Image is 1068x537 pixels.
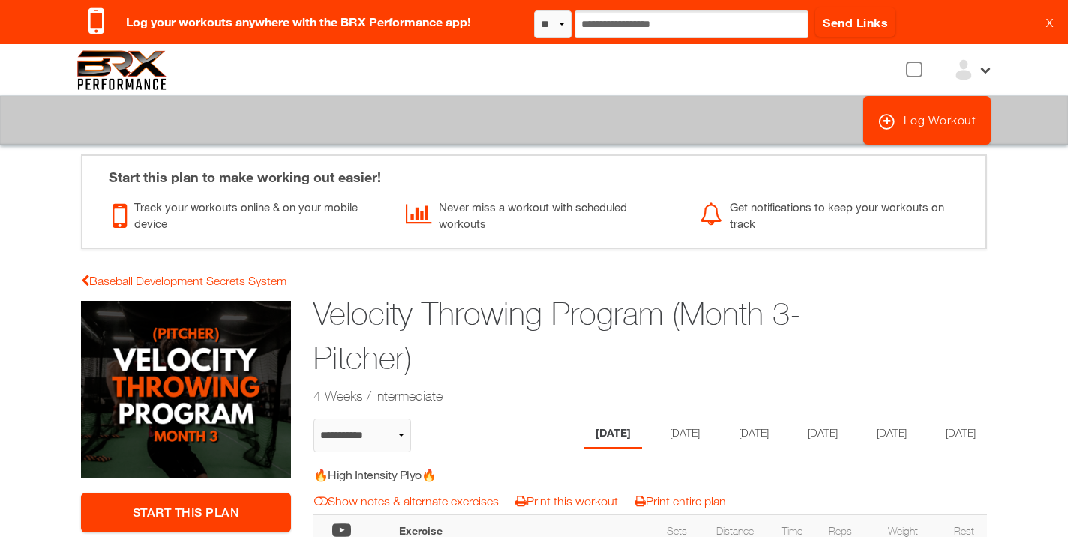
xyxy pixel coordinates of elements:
[584,418,642,449] li: Day 1
[1046,15,1053,30] a: X
[94,156,974,187] div: Start this plan to make working out easier!
[863,96,991,145] a: Log Workout
[634,494,726,508] a: Print entire plan
[81,274,286,287] a: Baseball Development Secrets System
[515,494,618,508] a: Print this workout
[81,493,291,532] a: Start This Plan
[865,418,918,449] li: Day 5
[314,494,499,508] a: Show notes & alternate exercises
[313,386,871,405] h2: 4 Weeks / Intermediate
[658,418,711,449] li: Day 2
[700,195,970,232] div: Get notifications to keep your workouts on track
[313,466,581,483] h5: 🔥High Intensity Plyo🔥
[796,418,849,449] li: Day 4
[727,418,780,449] li: Day 3
[934,418,987,449] li: Day 6
[112,195,383,232] div: Track your workouts online & on your mobile device
[406,195,676,232] div: Never miss a workout with scheduled workouts
[313,292,871,380] h1: Velocity Throwing Program (Month 3-Pitcher)
[815,7,895,37] a: Send Links
[952,58,975,81] img: ex-default-user.svg
[77,50,166,90] img: 6f7da32581c89ca25d665dc3aae533e4f14fe3ef_original.svg
[81,301,291,478] img: Velocity Throwing Program (Month 3-Pitcher)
